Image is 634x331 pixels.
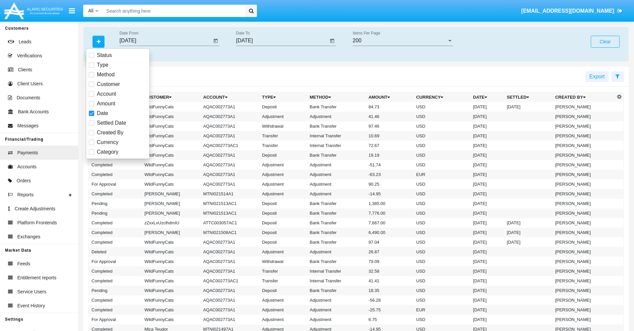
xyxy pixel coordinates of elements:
[89,228,142,237] td: Completed
[142,247,201,257] td: WildFunnyCats
[201,160,260,170] td: AQAC002773A1
[552,179,615,189] td: [PERSON_NAME]
[413,160,470,170] td: USD
[89,189,142,199] td: Completed
[89,160,142,170] td: Completed
[307,247,366,257] td: Adjustment
[97,138,118,146] span: Currency
[17,288,46,295] span: Service Users
[552,295,615,305] td: [PERSON_NAME]
[307,112,366,121] td: Adjustment
[470,276,504,286] td: [DATE]
[201,150,260,160] td: AQAC002773A1
[97,100,115,108] span: Amount
[259,121,307,131] td: Withdrawal
[552,170,615,179] td: [PERSON_NAME]
[259,179,307,189] td: Adjustment
[17,274,57,281] span: Entitlement reports
[552,315,615,324] td: [PERSON_NAME]
[413,218,470,228] td: USD
[142,170,201,179] td: WildFunnyCats
[470,102,504,112] td: [DATE]
[413,102,470,112] td: USD
[142,257,201,266] td: WildFunnyCats
[307,276,366,286] td: Internal Transfer
[552,92,615,102] th: Created By
[307,150,366,160] td: Bank Transfer
[97,109,108,117] span: Date
[307,305,366,315] td: Adjustment
[470,295,504,305] td: [DATE]
[470,228,504,237] td: [DATE]
[259,131,307,141] td: Transfer
[589,74,605,79] span: Export
[366,121,413,131] td: 97.46
[307,102,366,112] td: Bank Transfer
[552,208,615,218] td: [PERSON_NAME]
[307,237,366,247] td: Bank Transfer
[19,38,31,45] span: Leads
[259,170,307,179] td: Adjustment
[201,102,260,112] td: AQAC002773A1
[413,141,470,150] td: USD
[366,208,413,218] td: 7,776.00
[142,286,201,295] td: WildFunnyCats
[142,295,201,305] td: WildFunnyCats
[552,141,615,150] td: [PERSON_NAME]
[201,276,260,286] td: AQAC002773AC1
[89,199,142,208] td: Pending
[212,37,220,45] button: Open calendar
[142,237,201,247] td: WildFunnyCats
[413,266,470,276] td: USD
[142,102,201,112] td: WildFunnyCats
[142,179,201,189] td: WildFunnyCats
[413,92,470,102] th: Currency
[142,112,201,121] td: WildFunnyCats
[552,237,615,247] td: [PERSON_NAME]
[366,199,413,208] td: 1,385.00
[89,266,142,276] td: Completed
[89,247,142,257] td: Deleted
[307,228,366,237] td: Bank Transfer
[259,257,307,266] td: Withdrawal
[470,141,504,150] td: [DATE]
[307,257,366,266] td: Bank Transfer
[366,295,413,305] td: -56.28
[413,315,470,324] td: USD
[353,38,362,43] span: 200
[413,150,470,160] td: USD
[307,170,366,179] td: Adjustment
[366,160,413,170] td: -51.74
[413,131,470,141] td: USD
[470,179,504,189] td: [DATE]
[470,92,504,102] th: Date
[366,315,413,324] td: 6.75
[413,257,470,266] td: USD
[470,199,504,208] td: [DATE]
[201,315,260,324] td: AQAC002773A1
[17,122,39,129] span: Messages
[470,237,504,247] td: [DATE]
[552,276,615,286] td: [PERSON_NAME]
[89,208,142,218] td: Pending
[366,92,413,102] th: Amount
[17,80,43,87] span: Client Users
[142,92,201,102] th: Customer
[89,305,142,315] td: Completed
[259,141,307,150] td: Transfer
[307,141,366,150] td: Internal Transfer
[504,237,552,247] td: [DATE]
[470,257,504,266] td: [DATE]
[552,257,615,266] td: [PERSON_NAME]
[259,276,307,286] td: Transfer
[366,150,413,160] td: 19.19
[366,112,413,121] td: 41.46
[366,305,413,315] td: -25.75
[307,160,366,170] td: Adjustment
[585,71,609,82] button: Export
[17,219,57,226] span: Platform Frontends
[259,218,307,228] td: Deposit
[89,276,142,286] td: Completed
[470,189,504,199] td: [DATE]
[307,218,366,228] td: Bank Transfer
